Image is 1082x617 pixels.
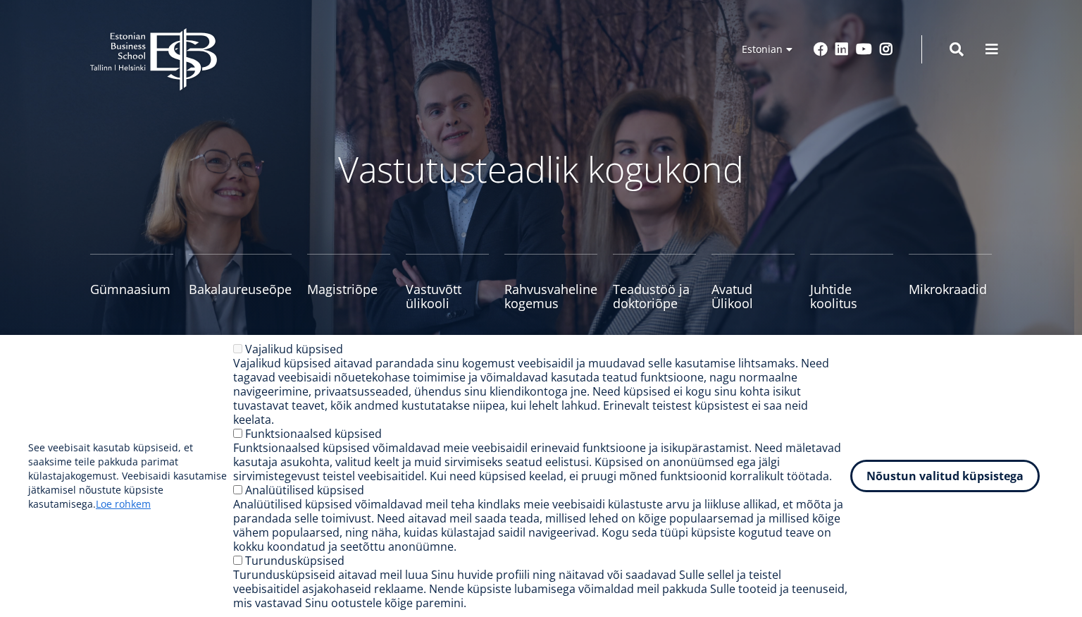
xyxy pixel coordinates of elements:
a: Facebook [814,42,828,56]
span: Magistriõpe [307,282,390,296]
span: Gümnaasium [90,282,173,296]
a: Bakalaureuseõpe [189,254,292,310]
div: Vajalikud küpsised aitavad parandada sinu kogemust veebisaidil ja muudavad selle kasutamise lihts... [233,356,850,427]
a: Gümnaasium [90,254,173,310]
p: Vastutusteadlik kogukond [168,148,914,190]
span: Vastuvõtt ülikooli [406,282,489,310]
a: Juhtide koolitus [810,254,893,310]
a: Instagram [879,42,893,56]
a: Youtube [856,42,872,56]
span: Rahvusvaheline kogemus [504,282,597,310]
label: Funktsionaalsed küpsised [245,426,382,441]
div: Turundusküpsiseid aitavad meil luua Sinu huvide profiili ning näitavad või saadavad Sulle sellel ... [233,568,850,610]
div: Funktsionaalsed küpsised võimaldavad meie veebisaidil erinevaid funktsioone ja isikupärastamist. ... [233,441,850,483]
a: Teadustöö ja doktoriõpe [613,254,696,310]
button: Nõustun valitud küpsistega [850,460,1040,492]
a: Vastuvõtt ülikooli [406,254,489,310]
p: See veebisait kasutab küpsiseid, et saaksime teile pakkuda parimat külastajakogemust. Veebisaidi ... [28,441,233,511]
a: Avatud Ülikool [711,254,795,310]
span: Juhtide koolitus [810,282,893,310]
div: Analüütilised küpsised võimaldavad meil teha kindlaks meie veebisaidi külastuste arvu ja liikluse... [233,497,850,554]
span: Bakalaureuseõpe [189,282,292,296]
a: Mikrokraadid [909,254,992,310]
a: Magistriõpe [307,254,390,310]
label: Turundusküpsised [245,553,344,568]
span: Avatud Ülikool [711,282,795,310]
a: Linkedin [835,42,849,56]
a: Rahvusvaheline kogemus [504,254,597,310]
a: Loe rohkem [96,497,151,511]
label: Vajalikud küpsised [245,341,343,357]
span: Teadustöö ja doktoriõpe [613,282,696,310]
label: Analüütilised küpsised [245,482,364,498]
span: Mikrokraadid [909,282,992,296]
